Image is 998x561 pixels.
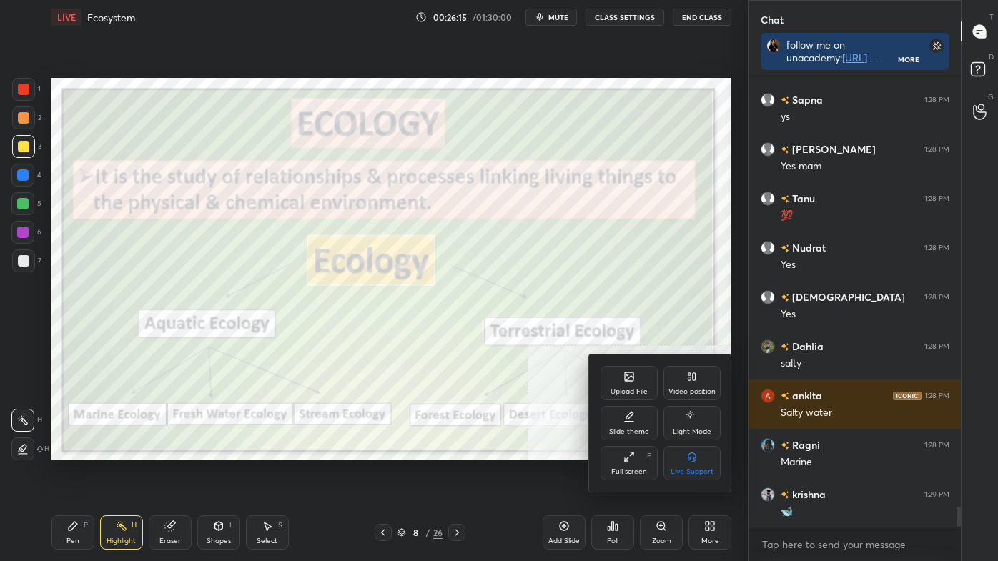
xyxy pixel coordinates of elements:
[647,452,651,460] div: F
[611,468,647,475] div: Full screen
[611,388,648,395] div: Upload File
[609,428,649,435] div: Slide theme
[668,388,716,395] div: Video position
[671,468,713,475] div: Live Support
[673,428,711,435] div: Light Mode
